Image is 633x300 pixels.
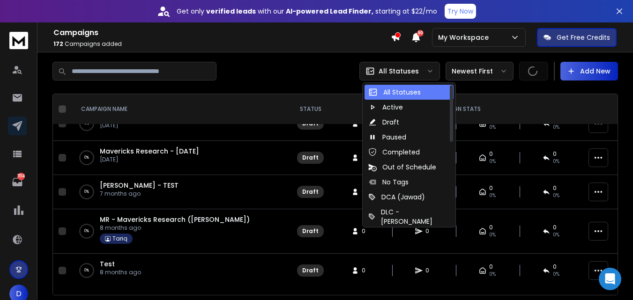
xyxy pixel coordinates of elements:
[368,132,406,142] div: Paused
[100,122,147,129] p: [DATE]
[302,267,319,274] div: Draft
[362,267,371,274] span: 0
[17,173,25,180] p: 7014
[368,147,420,157] div: Completed
[8,173,27,191] a: 7014
[553,150,557,158] span: 0
[489,271,496,278] span: 0%
[553,192,559,199] span: 0%
[489,184,493,192] span: 0
[53,27,391,38] h1: Campaigns
[70,94,291,124] th: CAMPAIGN NAME
[70,209,291,254] td: 0%MR - Mavericks Research ([PERSON_NAME])8 months agoTariq
[100,269,141,276] p: 8 months ago
[100,146,199,156] a: Mavericks Research - [DATE]
[599,268,621,290] div: Open Intercom Messenger
[100,190,179,198] p: 7 months ago
[368,88,421,97] div: All Statuses
[177,7,437,16] p: Get only with our starting at $22/mo
[368,117,399,127] div: Draft
[286,7,373,16] strong: AI-powered Lead Finder,
[379,66,419,76] p: All Statuses
[291,94,329,124] th: STATUS
[553,224,557,231] span: 0
[553,124,559,131] span: 0%
[489,158,496,165] span: 0%
[553,263,557,271] span: 0
[362,188,371,196] span: 0
[425,267,435,274] span: 0
[53,40,63,48] span: 172
[84,187,89,197] p: 0 %
[70,254,291,288] td: 0%Test8 months ago
[417,30,424,37] span: 50
[70,175,291,209] td: 0%[PERSON_NAME] - TEST7 months ago
[100,224,250,232] p: 8 months ago
[446,62,514,80] button: Newest First
[302,154,319,161] div: Draft
[302,227,319,235] div: Draft
[84,153,89,162] p: 0 %
[100,181,179,190] a: [PERSON_NAME] - TEST
[553,271,559,278] span: 0%
[447,7,473,16] p: Try Now
[84,266,89,275] p: 0 %
[53,40,391,48] p: Campaigns added
[302,188,319,196] div: Draft
[425,227,435,235] span: 0
[329,94,583,124] th: CAMPAIGN STATS
[489,150,493,158] span: 0
[557,33,610,42] p: Get Free Credits
[445,4,476,19] button: Try Now
[100,259,115,269] a: Test
[70,141,291,175] td: 0%Mavericks Research - [DATE][DATE]
[438,33,492,42] p: My Workspace
[553,231,559,239] span: 0%
[368,207,450,226] div: DLC - [PERSON_NAME]
[489,224,493,231] span: 0
[489,192,496,199] span: 0%
[84,227,89,236] p: 0 %
[489,231,496,239] span: 0%
[368,177,409,187] div: No Tags
[362,227,371,235] span: 0
[9,32,28,49] img: logo
[100,215,250,224] a: MR - Mavericks Research ([PERSON_NAME])
[553,158,559,165] span: 0%
[368,192,425,202] div: DCA (Jawad)
[112,235,127,242] p: Tariq
[362,154,371,161] span: 0
[206,7,256,16] strong: verified leads
[537,28,617,47] button: Get Free Credits
[553,184,557,192] span: 0
[100,156,199,163] p: [DATE]
[489,124,496,131] span: 0%
[368,102,403,112] div: Active
[368,162,436,172] div: Out of Schedule
[489,263,493,271] span: 0
[560,62,618,80] button: Add New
